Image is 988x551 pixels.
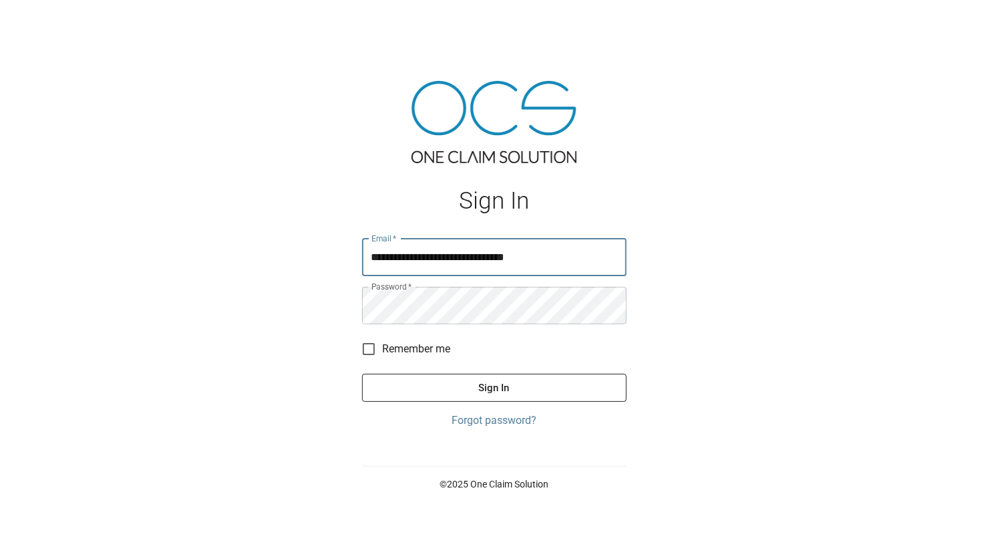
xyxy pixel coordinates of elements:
[362,413,627,429] a: Forgot password?
[362,187,627,215] h1: Sign In
[362,374,627,402] button: Sign In
[411,81,577,163] img: ocs-logo-tra.png
[371,281,411,292] label: Password
[371,233,397,244] label: Email
[362,477,627,491] p: © 2025 One Claim Solution
[383,341,451,357] span: Remember me
[16,8,69,35] img: ocs-logo-white-transparent.png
